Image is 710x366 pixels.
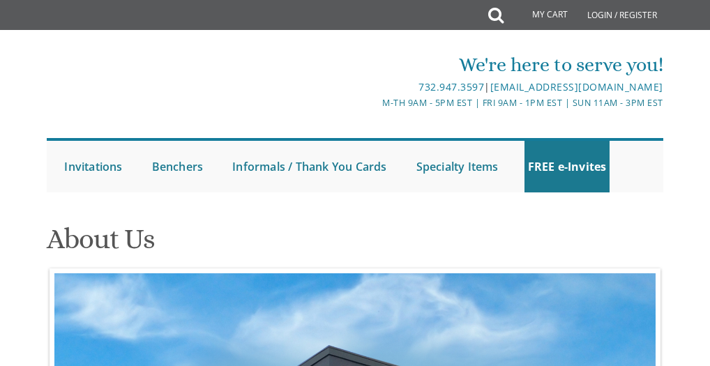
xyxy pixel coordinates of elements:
div: We're here to serve you! [253,51,663,79]
a: FREE e-Invites [524,141,610,192]
a: My Cart [502,1,577,29]
a: 732.947.3597 [418,80,484,93]
a: [EMAIL_ADDRESS][DOMAIN_NAME] [490,80,663,93]
a: Specialty Items [413,141,502,192]
a: Benchers [149,141,207,192]
h1: About Us [47,224,663,265]
div: M-Th 9am - 5pm EST | Fri 9am - 1pm EST | Sun 11am - 3pm EST [253,96,663,110]
a: Invitations [61,141,126,192]
div: | [253,79,663,96]
a: Informals / Thank You Cards [229,141,390,192]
